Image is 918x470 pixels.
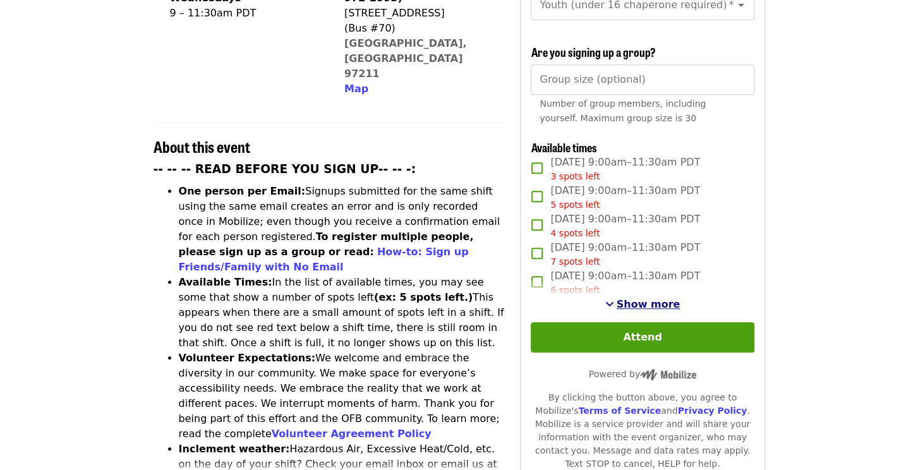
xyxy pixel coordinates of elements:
[179,443,290,455] strong: Inclement weather:
[179,185,306,197] strong: One person per Email:
[531,44,655,60] span: Are you signing up a group?
[154,162,416,176] strong: -- -- -- READ BEFORE YOU SIGN UP-- -- -:
[550,256,600,267] span: 7 spots left
[550,200,600,210] span: 5 spots left
[589,369,696,379] span: Powered by
[179,231,474,258] strong: To register multiple people, please sign up as a group or read:
[179,351,505,442] li: We welcome and embrace the diversity in our community. We make space for everyone’s accessibility...
[344,6,495,21] div: [STREET_ADDRESS]
[531,64,754,95] input: [object Object]
[344,83,368,95] span: Map
[344,81,368,97] button: Map
[550,171,600,181] span: 3 spots left
[344,37,467,80] a: [GEOGRAPHIC_DATA], [GEOGRAPHIC_DATA] 97211
[550,285,600,295] span: 6 spots left
[179,275,505,351] li: In the list of available times, you may see some that show a number of spots left This appears wh...
[179,184,505,275] li: Signups submitted for the same shift using the same email creates an error and is only recorded o...
[640,369,696,380] img: Powered by Mobilize
[179,246,469,273] a: How-to: Sign up Friends/Family with No Email
[578,406,661,416] a: Terms of Service
[531,322,754,352] button: Attend
[540,99,706,123] span: Number of group members, including yourself. Maximum group size is 30
[531,139,596,155] span: Available times
[154,135,250,157] span: About this event
[179,352,316,364] strong: Volunteer Expectations:
[179,276,272,288] strong: Available Times:
[550,155,700,183] span: [DATE] 9:00am–11:30am PDT
[617,298,680,310] span: Show more
[550,268,700,297] span: [DATE] 9:00am–11:30am PDT
[677,406,747,416] a: Privacy Policy
[272,428,432,440] a: Volunteer Agreement Policy
[550,212,700,240] span: [DATE] 9:00am–11:30am PDT
[550,240,700,268] span: [DATE] 9:00am–11:30am PDT
[374,291,473,303] strong: (ex: 5 spots left.)
[605,297,680,312] button: See more timeslots
[170,6,319,21] div: 9 – 11:30am PDT
[344,21,495,36] div: (Bus #70)
[550,183,700,212] span: [DATE] 9:00am–11:30am PDT
[550,228,600,238] span: 4 spots left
